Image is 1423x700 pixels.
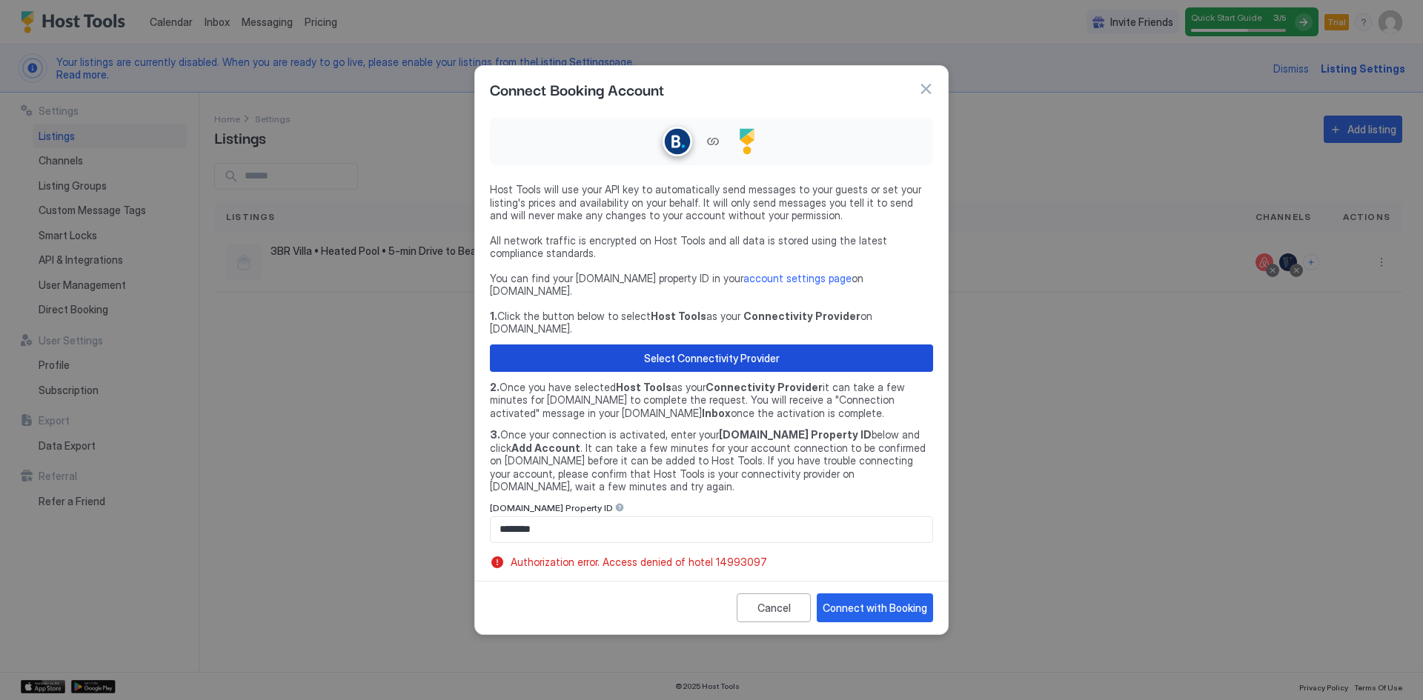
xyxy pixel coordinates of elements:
iframe: Intercom live chat [15,650,50,685]
span: Once your connection is activated, enter your below and click . It can take a few minutes for you... [490,428,933,493]
span: Authorization error. Access denied of hotel 14993097 [511,556,927,569]
a: account settings page [743,272,852,284]
span: All network traffic is encrypted on Host Tools and all data is stored using the latest compliance... [490,234,933,260]
button: Connect with Booking [817,593,933,622]
div: Connect with Booking [823,600,927,616]
b: Connectivity Provider [706,381,823,393]
span: Connect Booking Account [490,78,664,100]
button: Cancel [737,593,811,622]
span: [DOMAIN_NAME] Property ID [490,502,613,513]
button: Select Connectivity Provider [490,344,933,372]
span: You can find your [DOMAIN_NAME] property ID in your on [DOMAIN_NAME]. [490,272,933,298]
b: Host Tools [651,310,706,322]
span: Click the button below to select as your on [DOMAIN_NAME]. [490,310,933,336]
b: Connectivity Provider [743,310,860,322]
b: Inbox [702,407,731,419]
b: Add Account [511,441,580,454]
div: Cancel [757,600,791,616]
span: Host Tools will use your API key to automatically send messages to your guests or set your listin... [490,183,933,222]
b: 2. [490,381,500,393]
b: 3. [490,428,500,441]
b: Host Tools [616,381,671,393]
b: 1. [490,310,497,322]
span: Once you have selected as your it can take a few minutes for [DOMAIN_NAME] to complete the reques... [490,381,933,420]
b: [DOMAIN_NAME] Property ID [719,428,872,441]
div: Select Connectivity Provider [644,350,780,366]
input: Input Field [491,517,932,542]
